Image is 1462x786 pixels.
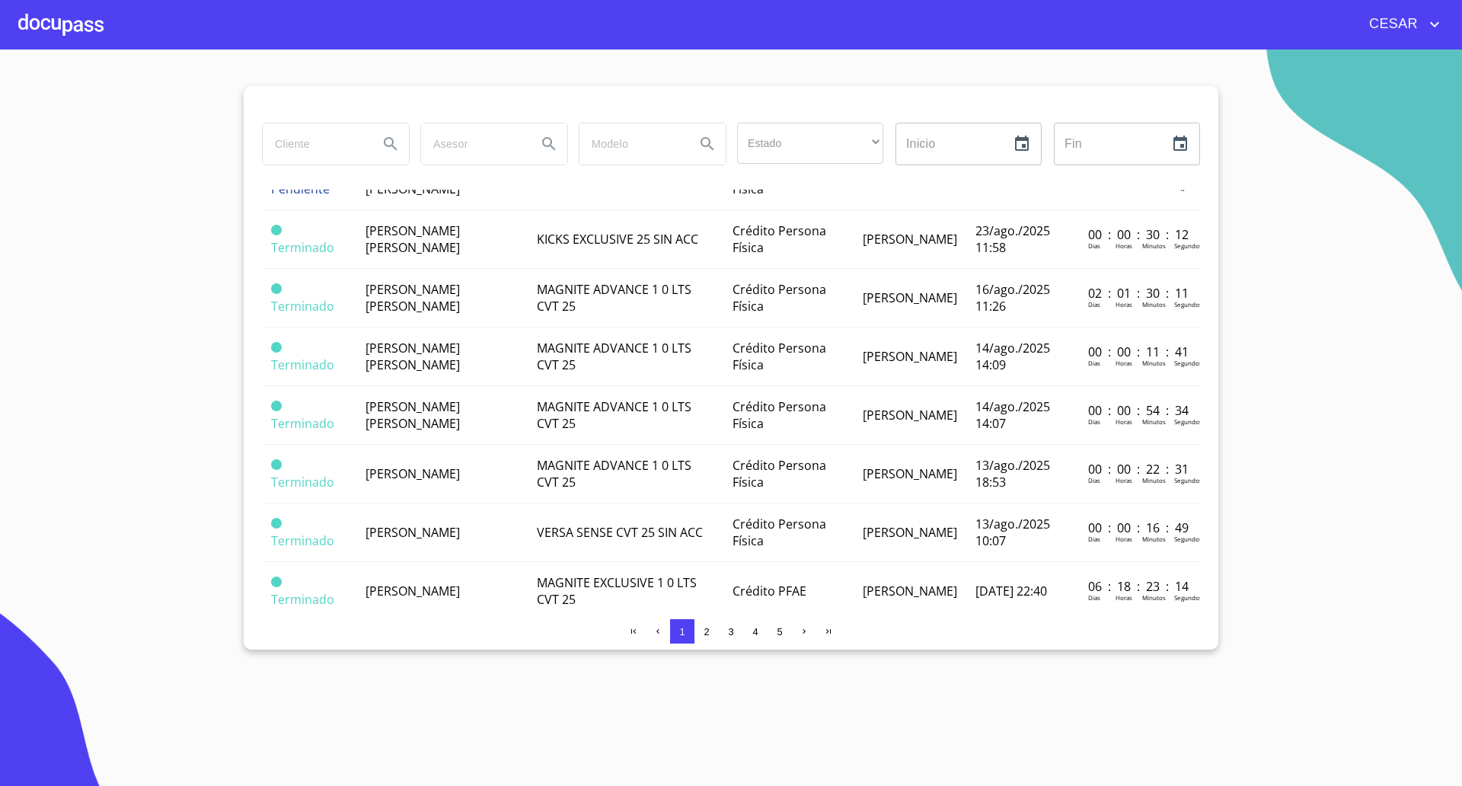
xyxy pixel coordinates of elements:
span: 23/ago./2025 11:58 [975,222,1050,256]
p: Horas [1116,300,1132,308]
button: 1 [670,619,694,644]
span: 5 [777,626,782,637]
span: [PERSON_NAME] [863,348,957,365]
span: Terminado [271,298,334,315]
span: KICKS EXCLUSIVE 25 SIN ACC [537,231,698,248]
p: Segundos [1174,359,1202,367]
span: Crédito PFAE [733,583,806,599]
span: Terminado [271,283,282,294]
span: 13/ago./2025 18:53 [975,457,1050,490]
p: Horas [1116,359,1132,367]
p: Minutos [1142,593,1166,602]
p: Dias [1088,535,1100,543]
span: Terminado [271,415,334,432]
span: Terminado [271,591,334,608]
p: Segundos [1174,535,1202,543]
span: 2 [704,626,709,637]
span: Terminado [271,239,334,256]
span: [PERSON_NAME] [365,583,460,599]
span: [PERSON_NAME] [863,231,957,248]
span: [PERSON_NAME] [365,465,460,482]
span: [PERSON_NAME] [PERSON_NAME] [365,340,460,373]
p: Segundos [1174,417,1202,426]
input: search [579,123,683,165]
p: Minutos [1142,535,1166,543]
button: 3 [719,619,743,644]
span: Crédito Persona Física [733,281,826,315]
span: CESAR [1358,12,1425,37]
input: search [421,123,525,165]
span: Crédito Persona Física [733,222,826,256]
p: Segundos [1174,241,1202,250]
p: Dias [1088,359,1100,367]
p: 00 : 00 : 11 : 41 [1088,343,1191,360]
span: Terminado [271,342,282,353]
p: Dias [1088,476,1100,484]
span: 14/ago./2025 14:07 [975,398,1050,432]
p: Horas [1116,593,1132,602]
span: Crédito Persona Física [733,398,826,432]
p: Dias [1088,417,1100,426]
button: 5 [768,619,792,644]
p: Horas [1116,535,1132,543]
p: Segundos [1174,476,1202,484]
button: 2 [694,619,719,644]
span: Terminado [271,356,334,373]
span: [PERSON_NAME] [863,465,957,482]
span: [PERSON_NAME] [863,289,957,306]
p: Minutos [1142,241,1166,250]
span: Crédito Persona Física [733,340,826,373]
p: Minutos [1142,300,1166,308]
span: Crédito Persona Física [733,457,826,490]
p: 00 : 00 : 30 : 12 [1088,226,1191,243]
span: [PERSON_NAME] [863,583,957,599]
span: MAGNITE EXCLUSIVE 1 0 LTS CVT 25 [537,574,697,608]
span: 13/ago./2025 10:07 [975,516,1050,549]
button: 4 [743,619,768,644]
span: Terminado [271,518,282,529]
span: Terminado [271,532,334,549]
div: ​ [737,123,883,164]
p: Dias [1088,300,1100,308]
span: [PERSON_NAME] [PERSON_NAME] [365,398,460,432]
span: [PERSON_NAME] [863,407,957,423]
p: 02 : 01 : 30 : 11 [1088,285,1191,302]
span: 1 [679,626,685,637]
span: [DATE] 22:40 [975,583,1047,599]
button: account of current user [1358,12,1444,37]
span: MAGNITE ADVANCE 1 0 LTS CVT 25 [537,281,691,315]
p: Dias [1088,241,1100,250]
p: 00 : 00 : 16 : 49 [1088,519,1191,536]
span: Terminado [271,459,282,470]
p: Segundos [1174,593,1202,602]
span: Terminado [271,474,334,490]
p: 00 : 00 : 54 : 34 [1088,402,1191,419]
span: 3 [728,626,733,637]
span: 16/ago./2025 11:26 [975,281,1050,315]
span: 4 [752,626,758,637]
button: Search [689,126,726,162]
span: MAGNITE ADVANCE 1 0 LTS CVT 25 [537,457,691,490]
p: Minutos [1142,476,1166,484]
p: Segundos [1174,300,1202,308]
span: Crédito Persona Física [733,516,826,549]
p: Minutos [1142,417,1166,426]
p: Horas [1116,476,1132,484]
span: MAGNITE ADVANCE 1 0 LTS CVT 25 [537,340,691,373]
span: [PERSON_NAME] [PERSON_NAME] [365,281,460,315]
p: 00 : 00 : 22 : 31 [1088,461,1191,478]
span: MAGNITE ADVANCE 1 0 LTS CVT 25 [537,398,691,432]
input: search [263,123,366,165]
span: Terminado [271,225,282,235]
p: Horas [1116,241,1132,250]
span: [PERSON_NAME] [863,524,957,541]
p: Horas [1116,417,1132,426]
span: Terminado [271,401,282,411]
span: VERSA SENSE CVT 25 SIN ACC [537,524,703,541]
span: [PERSON_NAME] [PERSON_NAME] [365,222,460,256]
button: Search [531,126,567,162]
span: 14/ago./2025 14:09 [975,340,1050,373]
span: [PERSON_NAME] [365,524,460,541]
p: Minutos [1142,359,1166,367]
button: Search [372,126,409,162]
